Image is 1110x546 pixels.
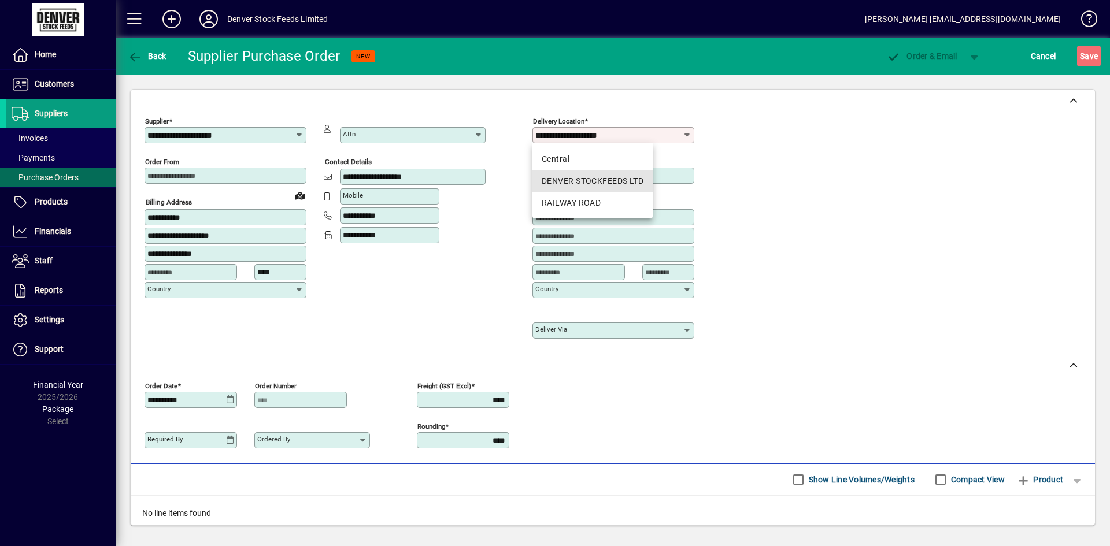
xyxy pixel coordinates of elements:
span: Support [35,344,64,354]
mat-label: Ordered by [257,435,290,443]
span: Package [42,404,73,414]
div: [PERSON_NAME] [EMAIL_ADDRESS][DOMAIN_NAME] [865,10,1061,28]
div: DENVER STOCKFEEDS LTD [542,175,643,187]
a: Reports [6,276,116,305]
a: Home [6,40,116,69]
mat-label: Deliver via [535,325,567,333]
button: Profile [190,9,227,29]
div: Denver Stock Feeds Limited [227,10,328,28]
app-page-header-button: Back [116,46,179,66]
button: Add [153,9,190,29]
button: Product [1011,469,1069,490]
span: Product [1016,470,1063,489]
mat-label: Order from [145,158,179,166]
div: Supplier Purchase Order [188,47,341,65]
mat-label: Supplier [145,117,169,125]
div: RAILWAY ROAD [542,197,643,209]
a: Staff [6,247,116,276]
span: Purchase Orders [12,173,79,182]
span: Cancel [1031,47,1056,65]
mat-label: Rounding [417,422,445,430]
label: Show Line Volumes/Weights [806,474,915,485]
span: Back [128,51,166,61]
mat-option: DENVER STOCKFEEDS LTD [532,170,653,192]
mat-label: Attn [343,130,356,138]
a: Customers [6,70,116,99]
span: ave [1080,47,1098,65]
div: No line items found [131,496,1095,531]
span: Order & Email [887,51,957,61]
a: Products [6,188,116,217]
mat-label: Delivery Location [533,117,584,125]
span: Settings [35,315,64,324]
mat-label: Mobile [343,191,363,199]
mat-label: Freight (GST excl) [417,381,471,389]
span: Financial Year [33,380,83,389]
span: Staff [35,256,53,265]
mat-label: Country [147,285,171,293]
a: Settings [6,306,116,335]
mat-label: Order date [145,381,177,389]
a: Financials [6,217,116,246]
mat-label: Required by [147,435,183,443]
span: Reports [35,285,63,295]
a: Knowledge Base [1072,2,1096,40]
span: Customers [35,79,74,88]
button: Back [125,46,169,66]
a: Purchase Orders [6,168,116,187]
span: NEW [356,53,371,60]
a: Invoices [6,128,116,148]
span: Products [35,197,68,206]
span: Financials [35,226,71,236]
a: Payments [6,148,116,168]
a: Support [6,335,116,364]
span: Invoices [12,133,48,143]
mat-label: Country [535,285,558,293]
span: Suppliers [35,109,68,118]
mat-option: RAILWAY ROAD [532,192,653,214]
a: View on map [291,186,309,205]
label: Compact View [949,474,1005,485]
mat-label: Order number [255,381,297,389]
span: Payments [12,153,55,162]
mat-option: Central [532,148,653,170]
span: Home [35,50,56,59]
button: Save [1077,46,1101,66]
button: Cancel [1028,46,1059,66]
button: Order & Email [881,46,963,66]
span: S [1080,51,1085,61]
div: Central [542,153,643,165]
